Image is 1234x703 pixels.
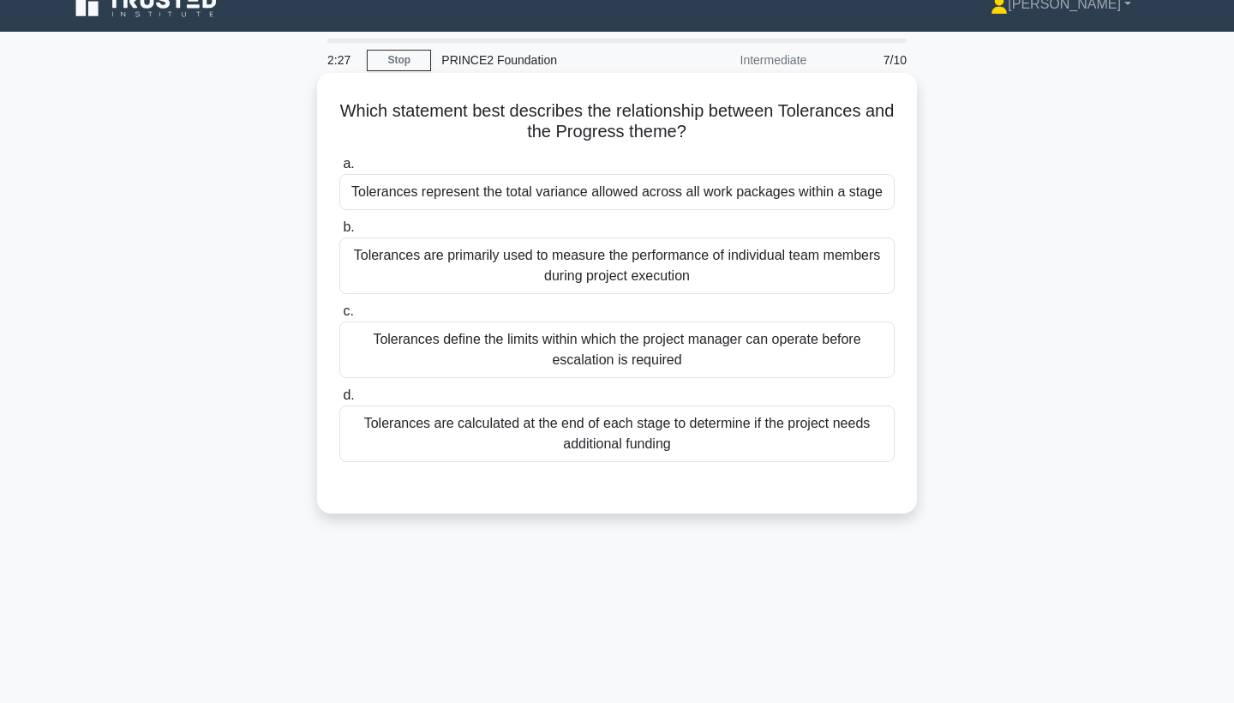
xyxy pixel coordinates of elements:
[339,237,895,294] div: Tolerances are primarily used to measure the performance of individual team members during projec...
[339,321,895,378] div: Tolerances define the limits within which the project manager can operate before escalation is re...
[338,100,896,143] h5: Which statement best describes the relationship between Tolerances and the Progress theme?
[339,174,895,210] div: Tolerances represent the total variance allowed across all work packages within a stage
[431,43,667,77] div: PRINCE2 Foundation
[817,43,917,77] div: 7/10
[367,50,431,71] a: Stop
[667,43,817,77] div: Intermediate
[339,406,895,462] div: Tolerances are calculated at the end of each stage to determine if the project needs additional f...
[317,43,367,77] div: 2:27
[343,303,353,318] span: c.
[343,388,354,402] span: d.
[343,219,354,234] span: b.
[343,156,354,171] span: a.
